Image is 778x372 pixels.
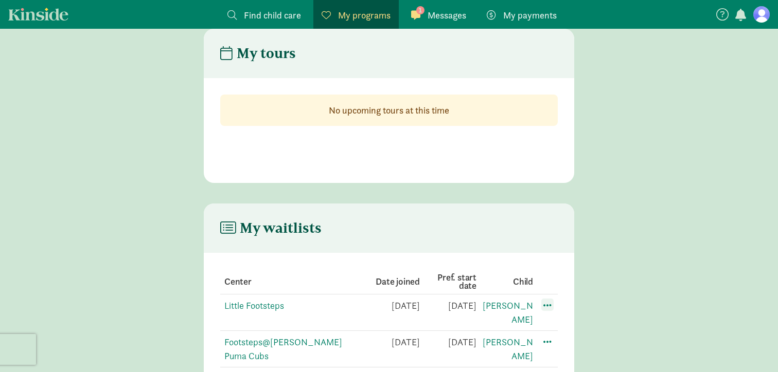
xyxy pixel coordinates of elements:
span: My payments [503,8,557,22]
span: Find child care [244,8,301,22]
a: Footsteps@[PERSON_NAME] Puma Cubs [224,336,342,362]
span: Messages [428,8,466,22]
td: [DATE] [363,331,420,367]
th: Child [476,269,533,294]
span: My programs [338,8,391,22]
th: Center [220,269,363,294]
td: [DATE] [420,331,476,367]
span: 1 [416,6,425,14]
a: [PERSON_NAME] [483,336,533,362]
h4: My tours [220,45,296,62]
a: Kinside [8,8,68,21]
th: Pref. start date [420,269,476,294]
a: [PERSON_NAME] [483,300,533,325]
td: [DATE] [363,294,420,331]
td: [DATE] [420,294,476,331]
a: Little Footsteps [224,300,284,311]
th: Date joined [363,269,420,294]
strong: No upcoming tours at this time [329,104,449,116]
h4: My waitlists [220,220,322,236]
